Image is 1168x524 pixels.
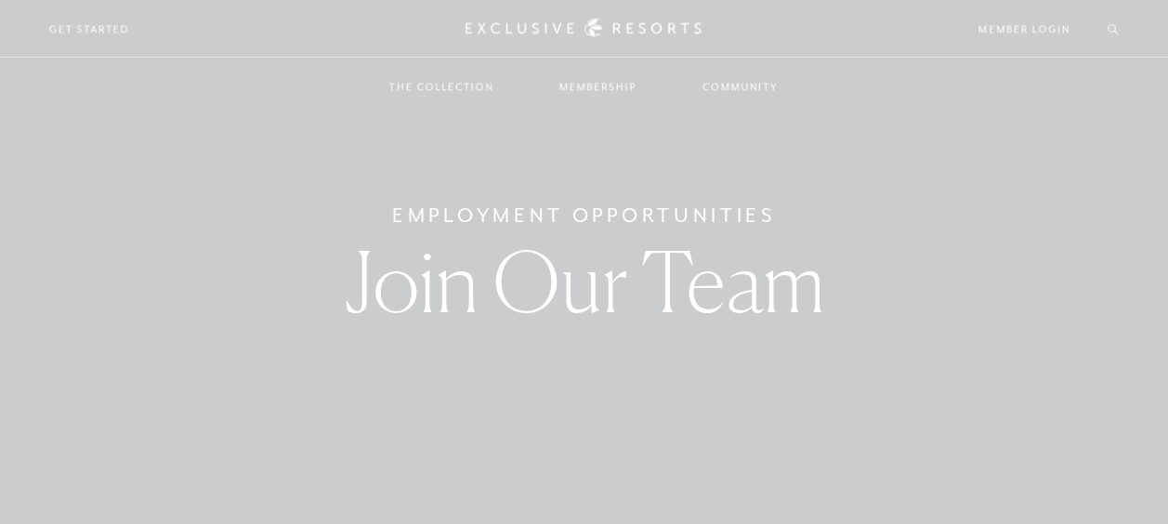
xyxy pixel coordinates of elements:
[684,59,797,113] a: Community
[49,20,130,37] a: Get Started
[978,20,1070,37] a: Member Login
[392,201,776,230] h6: Employment Opportunities
[344,240,825,323] h1: Join Our Team
[541,59,656,113] a: Membership
[371,59,513,113] a: The Collection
